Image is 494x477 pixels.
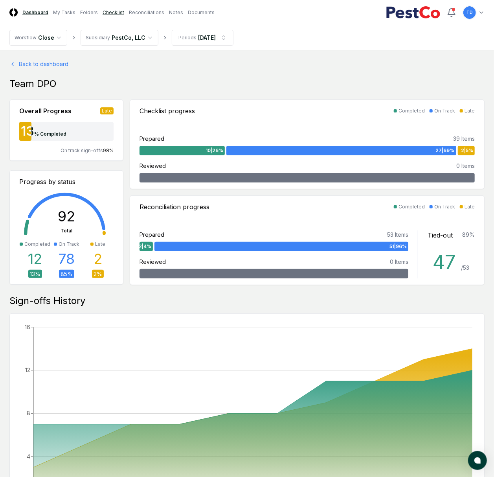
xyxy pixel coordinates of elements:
div: Reviewed [140,162,166,170]
div: 47 [433,253,461,272]
span: On track sign-offs [61,147,103,153]
div: On Track [434,203,455,210]
span: 51 | 96 % [389,243,407,250]
a: Checklist [103,9,124,16]
tspan: 12 [25,367,30,374]
button: Periods[DATE] [172,30,233,46]
a: Notes [169,9,183,16]
span: 10 | 26 % [206,147,223,154]
tspan: 4 [27,453,30,460]
tspan: 16 [25,324,30,330]
div: 13 % [28,270,42,278]
div: 0 Items [456,162,475,170]
div: 39 Items [453,134,475,143]
div: Late [465,203,475,210]
div: % Completed [34,131,66,138]
div: Completed [399,107,425,114]
div: 53 Items [387,230,408,239]
a: Dashboard [22,9,48,16]
div: Reconciliation progress [140,202,209,212]
a: Reconciliations [129,9,164,16]
span: TD [466,9,473,15]
nav: breadcrumb [9,30,233,46]
a: My Tasks [53,9,75,16]
div: 2 % [92,270,104,278]
div: Prepared [140,134,164,143]
span: 27 | 69 % [436,147,455,154]
div: Late [465,107,475,114]
div: Sign-offs History [9,295,485,307]
div: Late [100,107,114,114]
tspan: 8 [27,410,30,416]
div: 12 [28,251,42,267]
div: [DATE] [198,33,216,42]
div: 13 [19,125,34,138]
div: Team DPO [9,77,485,90]
div: Subsidiary [86,34,110,41]
div: Tied-out [428,230,453,240]
a: Checklist progressCompletedOn TrackLatePrepared39 Items10|26%27|69%2|5%Reviewed0 Items [130,99,485,189]
div: Completed [24,241,51,248]
a: Back to dashboard [9,60,485,68]
button: TD [463,6,477,20]
div: Reviewed [140,258,166,266]
div: On Track [434,107,455,114]
div: 0 Items [390,258,408,266]
div: 2 [94,251,103,267]
div: Completed [399,203,425,210]
div: Prepared [140,230,164,239]
div: Checklist progress [140,106,195,116]
span: 2 | 4 % [139,243,151,250]
a: Folders [80,9,98,16]
a: Documents [188,9,215,16]
div: Overall Progress [19,106,72,116]
div: Workflow [15,34,37,41]
span: 2 | 5 % [461,147,473,154]
a: Reconciliation progressCompletedOn TrackLatePrepared53 Items2|4%51|96%Reviewed0 ItemsTied-out89%4... [130,195,485,285]
div: 89 % [462,230,475,240]
img: PestCo logo [386,6,441,19]
div: Periods [178,34,196,41]
img: Logo [9,8,18,17]
button: atlas-launcher [468,451,487,470]
span: 98 % [103,147,114,153]
div: / 53 [461,263,470,272]
div: Progress by status [19,177,114,186]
